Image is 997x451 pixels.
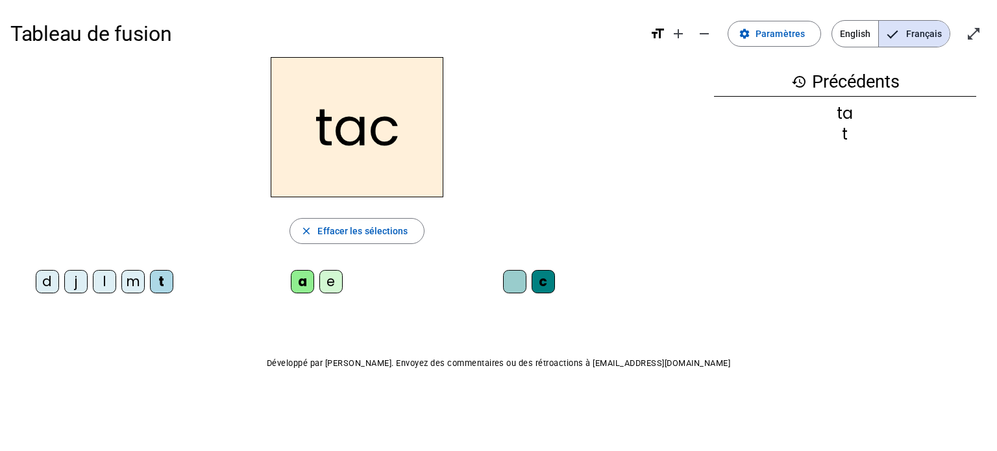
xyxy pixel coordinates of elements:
span: Paramètres [756,26,805,42]
p: Développé par [PERSON_NAME]. Envoyez des commentaires ou des rétroactions à [EMAIL_ADDRESS][DOMAI... [10,356,987,371]
mat-icon: history [791,74,807,90]
button: Entrer en plein écran [961,21,987,47]
span: Effacer les sélections [317,223,408,239]
div: ta [714,106,976,121]
mat-icon: open_in_full [966,26,981,42]
mat-icon: remove [696,26,712,42]
div: d [36,270,59,293]
div: j [64,270,88,293]
div: t [150,270,173,293]
span: Français [879,21,950,47]
div: c [532,270,555,293]
mat-button-toggle-group: Language selection [831,20,950,47]
mat-icon: format_size [650,26,665,42]
mat-icon: settings [739,28,750,40]
h1: Tableau de fusion [10,13,639,55]
mat-icon: add [671,26,686,42]
div: m [121,270,145,293]
button: Paramètres [728,21,821,47]
button: Augmenter la taille de la police [665,21,691,47]
mat-icon: close [301,225,312,237]
div: t [714,127,976,142]
div: a [291,270,314,293]
h3: Précédents [714,67,976,97]
span: English [832,21,878,47]
button: Effacer les sélections [289,218,424,244]
div: e [319,270,343,293]
h2: tac [271,57,443,197]
button: Diminuer la taille de la police [691,21,717,47]
div: l [93,270,116,293]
